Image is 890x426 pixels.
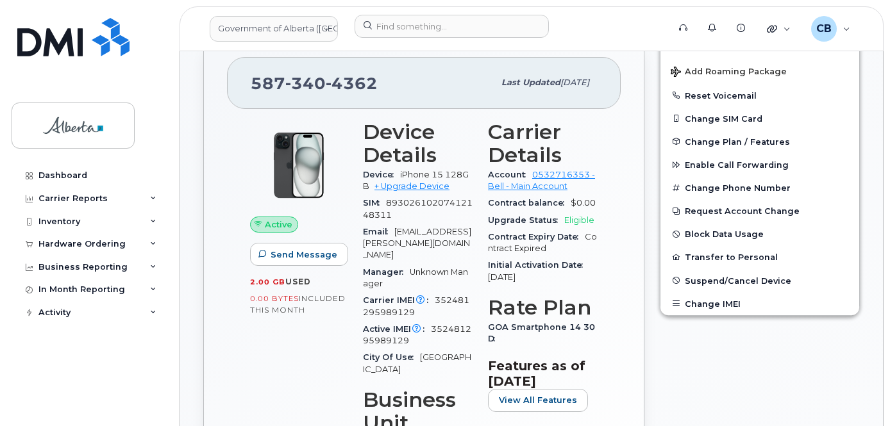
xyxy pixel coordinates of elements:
[501,78,560,87] span: Last updated
[363,120,473,167] h3: Device Details
[363,267,410,277] span: Manager
[671,67,787,79] span: Add Roaming Package
[363,170,469,191] span: iPhone 15 128GB
[660,292,859,315] button: Change IMEI
[260,127,337,204] img: iPhone_15_Black.png
[685,160,789,170] span: Enable Call Forwarding
[363,295,469,316] span: 352481295989129
[363,267,468,288] span: Unknown Manager
[363,198,386,208] span: SIM
[660,245,859,268] button: Transfer to Personal
[660,222,859,245] button: Block Data Usage
[488,170,595,191] a: 0532716353 - Bell - Main Account
[363,352,420,362] span: City Of Use
[564,215,594,225] span: Eligible
[271,249,337,261] span: Send Message
[499,394,577,406] span: View All Features
[488,358,598,389] h3: Features as of [DATE]
[363,324,431,334] span: Active IMEI
[488,296,598,319] h3: Rate Plan
[802,16,859,42] div: Carmen Borgess
[660,153,859,176] button: Enable Call Forwarding
[265,218,292,231] span: Active
[250,243,348,266] button: Send Message
[571,198,596,208] span: $0.00
[685,136,790,146] span: Change Plan / Features
[488,120,598,167] h3: Carrier Details
[363,198,473,219] span: 89302610207412148311
[488,260,589,270] span: Initial Activation Date
[251,74,378,93] span: 587
[488,232,585,242] span: Contract Expiry Date
[488,322,595,343] span: GOA Smartphone 14 30D
[250,277,285,286] span: 2.00 GB
[660,84,859,107] button: Reset Voicemail
[363,352,471,373] span: [GEOGRAPHIC_DATA]
[250,294,299,303] span: 0.00 Bytes
[250,293,346,315] span: included this month
[660,176,859,199] button: Change Phone Number
[660,199,859,222] button: Request Account Change
[363,227,394,236] span: Email
[758,16,800,42] div: Quicklinks
[685,275,791,285] span: Suspend/Cancel Device
[285,277,311,286] span: used
[488,215,564,225] span: Upgrade Status
[816,21,832,37] span: CB
[374,181,449,191] a: + Upgrade Device
[363,227,471,260] span: [EMAIL_ADDRESS][PERSON_NAME][DOMAIN_NAME]
[210,16,338,42] a: Government of Alberta (GOA)
[488,170,532,179] span: Account
[363,295,435,305] span: Carrier IMEI
[560,78,589,87] span: [DATE]
[660,58,859,84] button: Add Roaming Package
[660,269,859,292] button: Suspend/Cancel Device
[660,130,859,153] button: Change Plan / Features
[660,107,859,130] button: Change SIM Card
[326,74,378,93] span: 4362
[363,170,400,179] span: Device
[488,272,516,282] span: [DATE]
[355,15,549,38] input: Find something...
[488,198,571,208] span: Contract balance
[488,389,588,412] button: View All Features
[285,74,326,93] span: 340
